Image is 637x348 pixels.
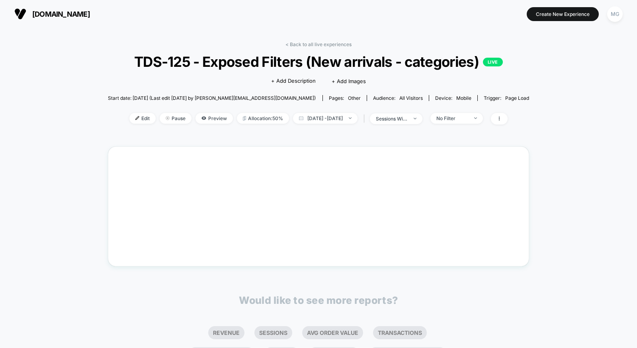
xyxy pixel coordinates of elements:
[399,95,423,101] span: All Visitors
[32,10,90,18] span: [DOMAIN_NAME]
[129,53,508,70] span: TDS-125 - Exposed Filters (New arrivals - categories)
[373,326,427,339] li: Transactions
[237,113,289,124] span: Allocation: 50%
[160,113,191,124] span: Pause
[108,95,316,101] span: Start date: [DATE] (Last edit [DATE] by [PERSON_NAME][EMAIL_ADDRESS][DOMAIN_NAME])
[505,95,529,101] span: Page Load
[361,113,370,124] span: |
[195,113,233,124] span: Preview
[208,326,244,339] li: Revenue
[332,78,366,84] span: + Add Images
[456,95,471,101] span: mobile
[605,6,625,22] button: MG
[348,95,361,101] span: other
[607,6,623,22] div: MG
[166,116,170,120] img: end
[293,113,358,124] span: [DATE] - [DATE]
[474,117,477,119] img: end
[414,118,416,119] img: end
[329,95,361,101] div: Pages:
[254,326,292,339] li: Sessions
[299,116,303,120] img: calendar
[484,95,529,101] div: Trigger:
[239,294,398,306] p: Would like to see more reports?
[14,8,26,20] img: Visually logo
[285,41,352,47] a: < Back to all live experiences
[483,58,503,66] p: LIVE
[12,8,92,20] button: [DOMAIN_NAME]
[271,77,316,85] span: + Add Description
[129,113,156,124] span: Edit
[349,117,352,119] img: end
[373,95,423,101] div: Audience:
[429,95,477,101] span: Device:
[243,116,246,121] img: rebalance
[302,326,363,339] li: Avg Order Value
[135,116,139,120] img: edit
[527,7,599,21] button: Create New Experience
[376,116,408,122] div: sessions with impression
[436,115,468,121] div: No Filter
